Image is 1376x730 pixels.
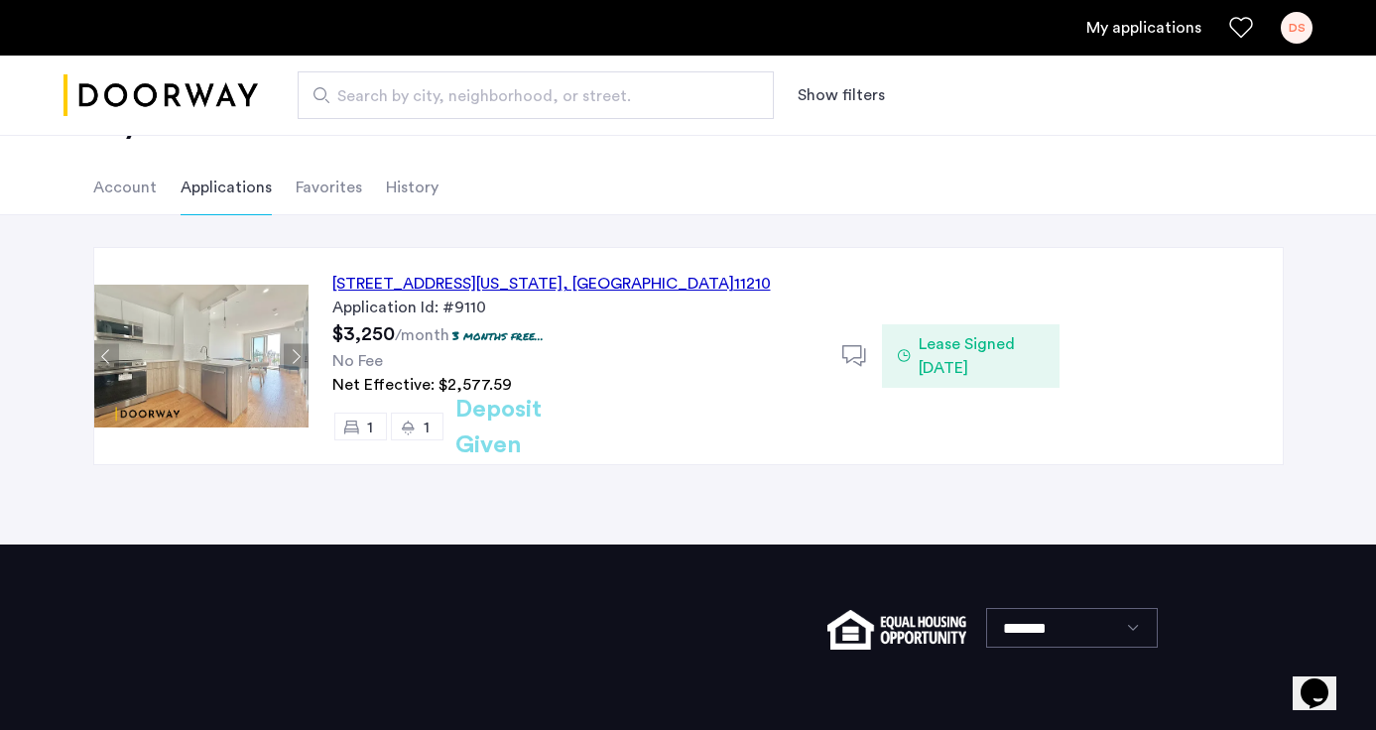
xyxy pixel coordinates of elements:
a: Favorites [1229,16,1253,40]
span: 1 [367,420,373,435]
span: Search by city, neighborhood, or street. [337,84,718,108]
div: Application Id: #9110 [332,296,818,319]
span: , [GEOGRAPHIC_DATA] [563,276,734,292]
img: Apartment photo [94,285,309,427]
li: Account [93,160,157,215]
img: equal-housing.png [827,610,965,650]
span: Lease Signed [DATE] [919,332,1044,380]
span: 1 [424,420,430,435]
select: Language select [986,608,1158,648]
button: Previous apartment [94,344,119,369]
a: My application [1086,16,1201,40]
iframe: chat widget [1293,651,1356,710]
li: Favorites [296,160,362,215]
li: History [386,160,438,215]
span: No Fee [332,353,383,369]
input: Apartment Search [298,71,774,119]
div: [STREET_ADDRESS][US_STATE] 11210 [332,272,771,296]
a: Cazamio logo [63,59,258,133]
img: logo [63,59,258,133]
li: Applications [181,160,272,215]
sub: /month [395,327,449,343]
h2: Deposit Given [455,392,613,463]
button: Show or hide filters [798,83,885,107]
span: Net Effective: $2,577.59 [332,377,512,393]
div: DS [1281,12,1313,44]
span: $3,250 [332,324,395,344]
button: Next apartment [284,344,309,369]
p: 3 months free... [452,327,544,344]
